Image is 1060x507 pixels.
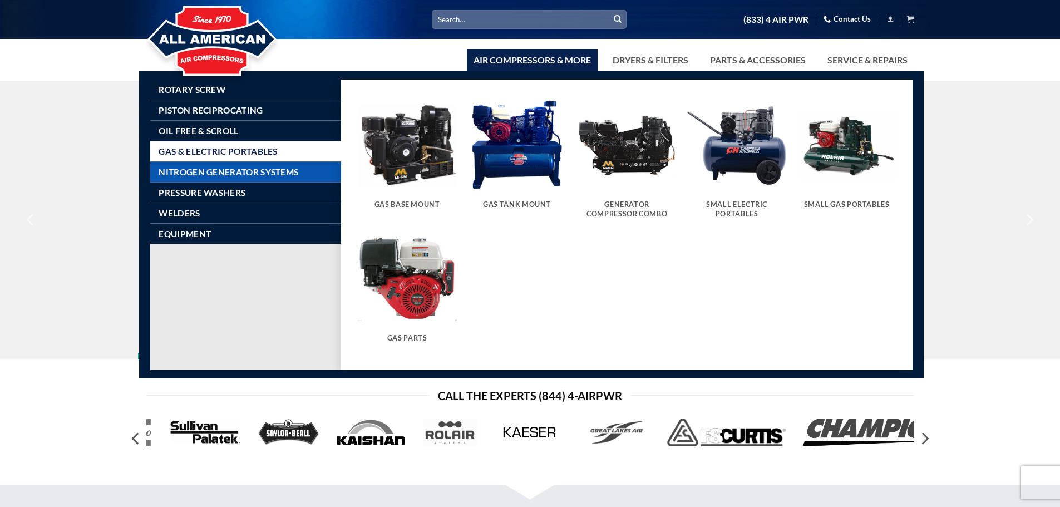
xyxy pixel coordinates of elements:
a: Contact Us [824,11,871,28]
a: Air Compressors & More [467,49,598,71]
h5: Gas Parts [363,334,451,343]
img: Gas Base Mount [358,96,457,195]
span: Call the Experts (844) 4-AirPwr [438,387,622,405]
a: Dryers & Filters [606,49,695,71]
h5: Gas Tank Mount [473,200,561,209]
button: Previous [126,428,146,450]
h5: Generator Compressor Combo [583,200,671,219]
span: Nitrogen Generator Systems [159,168,298,176]
span: Equipment [159,229,211,238]
a: Visit product category Gas Parts [358,229,457,353]
img: Gas Parts [358,229,457,328]
a: Visit product category Gas Tank Mount [467,96,566,220]
span: Welders [159,209,200,218]
img: Generator Compressor Combo [578,96,677,195]
button: Next [914,428,934,450]
a: Parts & Accessories [703,49,812,71]
button: Submit [609,11,626,28]
a: (833) 4 AIR PWR [743,10,808,29]
a: Service & Repairs [821,49,914,71]
span: Oil Free & Scroll [159,126,238,135]
img: Small Gas Portables [797,96,896,195]
button: Next [1019,192,1039,248]
img: Small Electric Portables [687,96,786,195]
a: Visit product category Small Gas Portables [797,96,896,220]
a: Visit product category Generator Compressor Combo [578,96,677,230]
a: Login [887,12,894,26]
h5: Gas Base Mount [363,200,451,209]
input: Search… [432,10,627,28]
h5: Small Electric Portables [693,200,781,219]
a: Visit product category Small Electric Portables [687,96,786,230]
h5: Small Gas Portables [803,200,891,209]
span: Rotary Screw [159,85,225,94]
span: Piston Reciprocating [159,106,263,115]
a: Visit product category Gas Base Mount [358,96,457,220]
button: Previous [21,192,41,248]
span: Pressure Washers [159,188,245,197]
img: Gas Tank Mount [467,96,566,195]
span: Gas & Electric Portables [159,147,277,156]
